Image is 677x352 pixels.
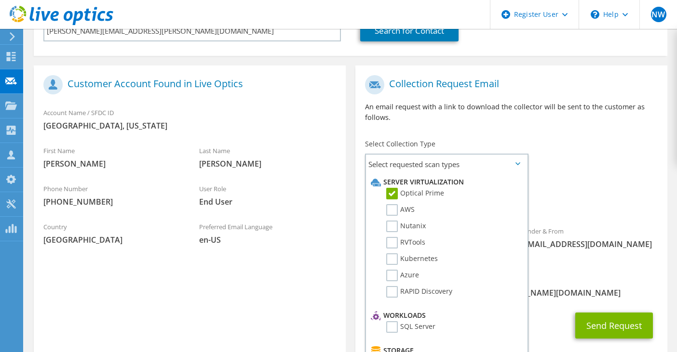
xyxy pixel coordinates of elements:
[365,139,435,149] label: Select Collection Type
[43,235,180,245] span: [GEOGRAPHIC_DATA]
[355,221,511,265] div: To
[365,75,653,94] h1: Collection Request Email
[190,179,345,212] div: User Role
[199,235,336,245] span: en-US
[43,120,336,131] span: [GEOGRAPHIC_DATA], [US_STATE]
[575,313,653,339] button: Send Request
[368,310,522,321] li: Workloads
[43,196,180,207] span: [PHONE_NUMBER]
[34,141,190,174] div: First Name
[34,103,346,136] div: Account Name / SFDC ID
[386,237,425,248] label: RVTools
[386,270,419,281] label: Azure
[43,158,180,169] span: [PERSON_NAME]
[386,253,438,265] label: Kubernetes
[355,270,667,303] div: CC & Reply To
[34,179,190,212] div: Phone Number
[190,217,345,250] div: Preferred Email Language
[386,286,452,298] label: RAPID Discovery
[190,141,345,174] div: Last Name
[366,155,527,174] span: Select requested scan types
[386,321,435,333] label: SQL Server
[651,7,666,22] span: NW
[34,217,190,250] div: Country
[511,221,667,254] div: Sender & From
[386,221,426,232] label: Nutanix
[199,158,336,169] span: [PERSON_NAME]
[199,196,336,207] span: End User
[368,176,522,188] li: Server Virtualization
[365,102,658,123] p: An email request with a link to download the collector will be sent to the customer as follows.
[360,20,459,41] a: Search for Contact
[591,10,599,19] svg: \n
[43,75,331,94] h1: Customer Account Found in Live Optics
[355,178,667,216] div: Requested Collections
[386,188,444,199] label: Optical Prime
[386,204,415,216] label: AWS
[521,239,657,249] span: [EMAIL_ADDRESS][DOMAIN_NAME]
